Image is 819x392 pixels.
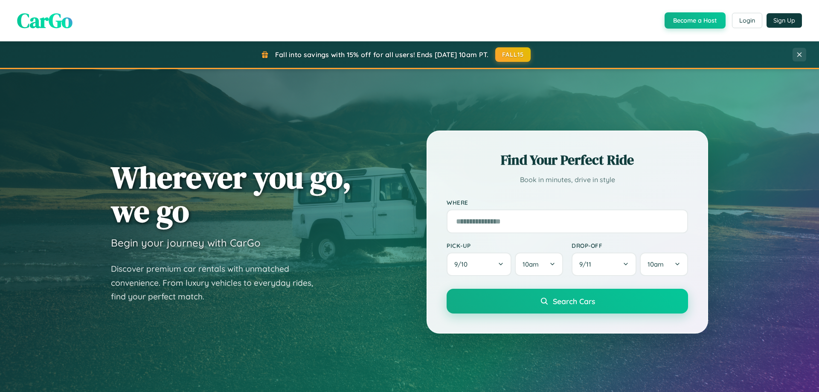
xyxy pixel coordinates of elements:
[111,236,261,249] h3: Begin your journey with CarGo
[572,253,636,276] button: 9/11
[665,12,726,29] button: Become a Host
[732,13,762,28] button: Login
[640,253,688,276] button: 10am
[447,253,511,276] button: 9/10
[447,242,563,249] label: Pick-up
[523,260,539,268] span: 10am
[111,160,351,228] h1: Wherever you go, we go
[447,199,688,206] label: Where
[495,47,531,62] button: FALL15
[447,174,688,186] p: Book in minutes, drive in style
[275,50,489,59] span: Fall into savings with 15% off for all users! Ends [DATE] 10am PT.
[767,13,802,28] button: Sign Up
[648,260,664,268] span: 10am
[447,289,688,314] button: Search Cars
[553,296,595,306] span: Search Cars
[111,262,324,304] p: Discover premium car rentals with unmatched convenience. From luxury vehicles to everyday rides, ...
[579,260,595,268] span: 9 / 11
[515,253,563,276] button: 10am
[572,242,688,249] label: Drop-off
[447,151,688,169] h2: Find Your Perfect Ride
[454,260,472,268] span: 9 / 10
[17,6,73,35] span: CarGo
